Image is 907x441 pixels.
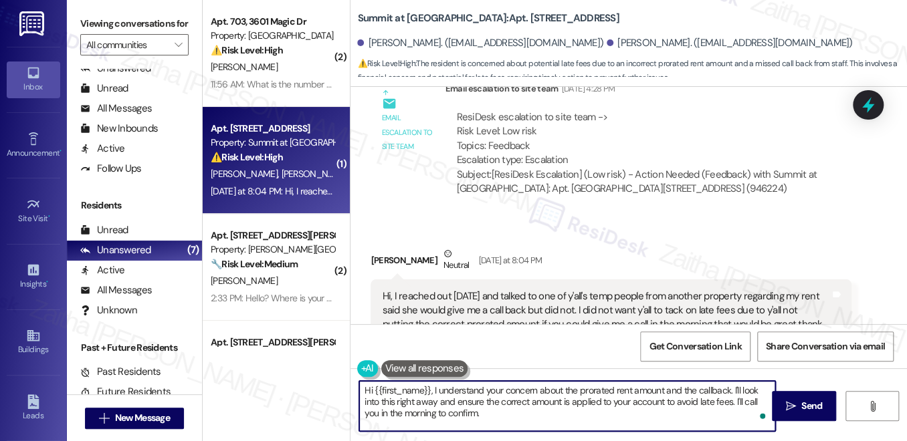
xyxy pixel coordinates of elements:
img: ResiDesk Logo [19,11,47,36]
div: ResiDesk escalation to site team -> Risk Level: Low risk Topics: Feedback Escalation type: Escala... [456,110,839,168]
div: Email escalation to site team [382,111,434,154]
span: • [60,146,62,156]
div: All Messages [80,283,152,297]
div: Apt. [STREET_ADDRESS][PERSON_NAME] [211,229,334,243]
span: Send [801,399,822,413]
span: • [46,277,48,287]
strong: ⚠️ Risk Level: High [211,151,283,163]
div: Property: Summit at [GEOGRAPHIC_DATA] [211,136,334,150]
a: Site Visit • [7,193,60,229]
span: [PERSON_NAME] [211,275,278,287]
div: Apt. 703, 3601 Magic Dr [211,15,334,29]
i:  [867,401,877,412]
div: 11:56 AM: What is the number to the front office?? [211,78,402,90]
div: Email escalation to site team [445,82,851,100]
div: Residents [67,198,202,212]
div: Unanswered [80,243,151,257]
div: Past + Future Residents [67,341,202,355]
a: Insights • [7,259,60,295]
span: [PERSON_NAME] [282,168,348,180]
div: Follow Ups [80,162,142,176]
div: (7) [184,240,203,261]
button: Share Conversation via email [757,331,894,361]
span: [PERSON_NAME] [211,61,278,73]
span: [PERSON_NAME] [211,168,282,180]
i:  [786,401,796,412]
div: Hi, I reached out [DATE] and talked to one of y'all's temp people from another property regarding... [382,289,829,347]
div: [DATE] at 8:04 PM [475,253,542,267]
span: • [48,212,50,221]
div: [DATE] 4:28 PM [559,82,615,96]
div: Neutral [441,247,472,275]
span: Share Conversation via email [766,339,885,353]
strong: ⚠️ Risk Level: High [211,44,283,56]
a: Inbox [7,61,60,98]
div: Unread [80,223,128,237]
div: [PERSON_NAME]. ([EMAIL_ADDRESS][DOMAIN_NAME]) [357,36,603,50]
div: Subject: [ResiDesk Escalation] (Low risk) - Action Needed (Feedback) with Summit at [GEOGRAPHIC_D... [456,168,839,196]
div: Past Residents [80,365,161,379]
i:  [99,413,109,424]
span: : The resident is concerned about potential late fees due to an incorrect prorated rent amount an... [357,57,907,86]
button: Get Conversation Link [640,331,750,361]
a: Buildings [7,324,60,360]
span: New Message [115,411,170,425]
div: Property: [GEOGRAPHIC_DATA] [211,29,334,43]
button: Send [772,391,837,421]
i:  [175,39,182,50]
div: 2:33 PM: Hello? Where is your answer. [211,292,356,304]
button: New Message [85,408,184,429]
span: Get Conversation Link [649,339,741,353]
div: All Messages [80,102,152,116]
label: Viewing conversations for [80,13,189,34]
div: Unknown [80,303,137,317]
div: [PERSON_NAME] [371,247,851,279]
div: Apt. [STREET_ADDRESS] [211,122,334,136]
div: Apt. [STREET_ADDRESS][PERSON_NAME] [211,335,334,349]
strong: ⚠️ Risk Level: High [357,58,415,69]
textarea: To enrich screen reader interactions, please activate Accessibility in Grammarly extension settings [359,381,775,431]
div: Active [80,263,125,277]
input: All communities [86,34,167,55]
b: Summit at [GEOGRAPHIC_DATA]: Apt. [STREET_ADDRESS] [357,11,619,25]
div: Property: [PERSON_NAME][GEOGRAPHIC_DATA] [211,243,334,257]
div: [PERSON_NAME]. ([EMAIL_ADDRESS][DOMAIN_NAME]) [607,36,853,50]
div: New Inbounds [80,122,158,136]
a: Leads [7,390,60,426]
strong: 🔧 Risk Level: Medium [211,258,298,270]
div: Unread [80,82,128,96]
div: Future Residents [80,385,171,399]
div: Active [80,142,125,156]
